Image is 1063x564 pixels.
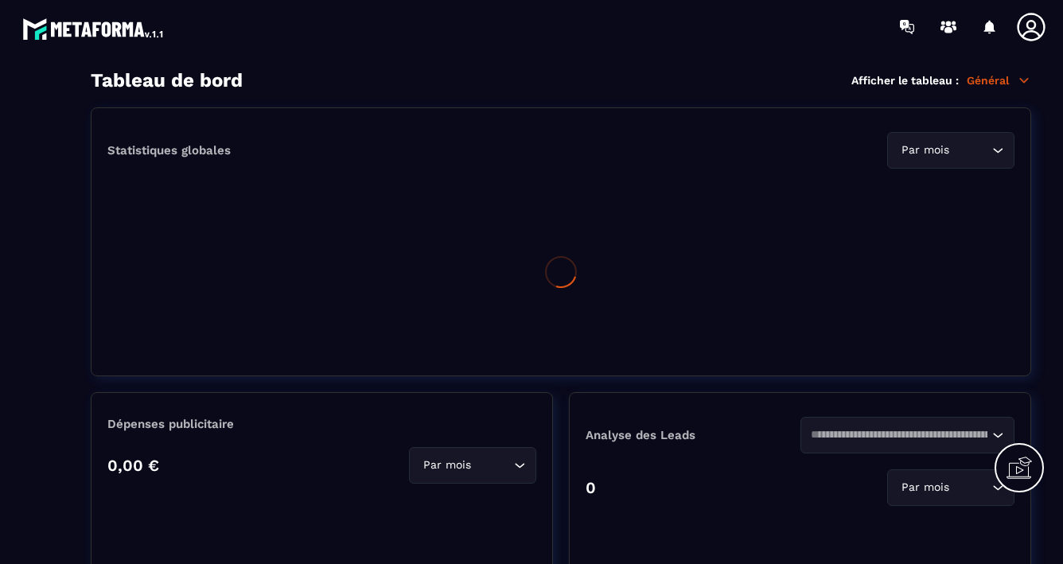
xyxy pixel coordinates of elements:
[898,479,952,496] span: Par mois
[800,417,1015,453] div: Search for option
[474,457,510,474] input: Search for option
[952,479,988,496] input: Search for option
[811,426,989,444] input: Search for option
[967,73,1031,88] p: Général
[107,417,536,431] p: Dépenses publicitaire
[887,469,1014,506] div: Search for option
[107,143,231,158] p: Statistiques globales
[91,69,243,91] h3: Tableau de bord
[887,132,1014,169] div: Search for option
[898,142,952,159] span: Par mois
[952,142,988,159] input: Search for option
[22,14,165,43] img: logo
[107,456,159,475] p: 0,00 €
[586,428,800,442] p: Analyse des Leads
[851,74,959,87] p: Afficher le tableau :
[586,478,596,497] p: 0
[419,457,474,474] span: Par mois
[409,447,536,484] div: Search for option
